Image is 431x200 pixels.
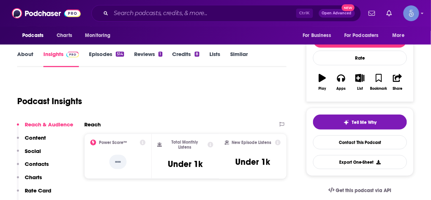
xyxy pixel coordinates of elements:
[337,87,346,91] div: Apps
[313,155,407,169] button: Export One-Sheet
[25,134,46,141] p: Content
[172,51,199,67] a: Credits8
[393,87,402,91] div: Share
[342,4,355,11] span: New
[85,31,110,41] span: Monitoring
[25,187,51,194] p: Rate Card
[403,5,419,21] span: Logged in as Spiral5-G1
[319,87,326,91] div: Play
[344,31,379,41] span: For Podcasters
[369,69,388,95] button: Bookmark
[17,174,42,187] button: Charts
[111,8,296,19] input: Search podcasts, credits, & more...
[109,155,127,169] p: --
[84,121,101,128] h2: Reach
[17,96,82,107] h1: Podcast Insights
[313,115,407,130] button: tell me why sparkleTell Me Why
[313,69,332,95] button: Play
[89,51,124,67] a: Episodes514
[303,31,331,41] span: For Business
[232,140,271,145] h2: New Episode Listens
[340,29,389,42] button: open menu
[403,5,419,21] img: User Profile
[336,187,392,194] span: Get this podcast via API
[298,29,340,42] button: open menu
[168,159,203,169] h3: Under 1k
[370,87,387,91] div: Bookmark
[25,161,49,167] p: Contacts
[235,157,270,167] h3: Under 1k
[22,31,43,41] span: Podcasts
[323,182,397,199] a: Get this podcast via API
[322,11,352,15] span: Open Advanced
[366,7,378,19] a: Show notifications dropdown
[99,140,127,145] h2: Power Score™
[17,29,53,42] button: open menu
[17,121,73,134] button: Reach & Audience
[344,120,349,125] img: tell me why sparkle
[357,87,363,91] div: List
[313,51,407,65] div: Rate
[230,51,248,67] a: Similar
[403,5,419,21] button: Show profile menu
[352,120,377,125] span: Tell Me Why
[388,69,407,95] button: Share
[17,51,33,67] a: About
[209,51,220,67] a: Lists
[319,9,355,18] button: Open AdvancedNew
[165,140,205,150] h2: Total Monthly Listens
[25,148,41,154] p: Social
[25,174,42,181] p: Charts
[17,134,46,148] button: Content
[12,6,81,20] img: Podchaser - Follow, Share and Rate Podcasts
[91,5,361,22] div: Search podcasts, credits, & more...
[17,161,49,174] button: Contacts
[17,148,41,161] button: Social
[195,52,199,57] div: 8
[393,31,405,41] span: More
[388,29,414,42] button: open menu
[313,135,407,149] a: Contact This Podcast
[52,29,76,42] a: Charts
[384,7,395,19] a: Show notifications dropdown
[25,121,73,128] p: Reach & Audience
[296,9,313,18] span: Ctrl K
[43,51,79,67] a: InsightsPodchaser Pro
[351,69,369,95] button: List
[158,52,162,57] div: 1
[80,29,120,42] button: open menu
[332,69,350,95] button: Apps
[134,51,162,67] a: Reviews1
[116,52,124,57] div: 514
[57,31,72,41] span: Charts
[66,52,79,57] img: Podchaser Pro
